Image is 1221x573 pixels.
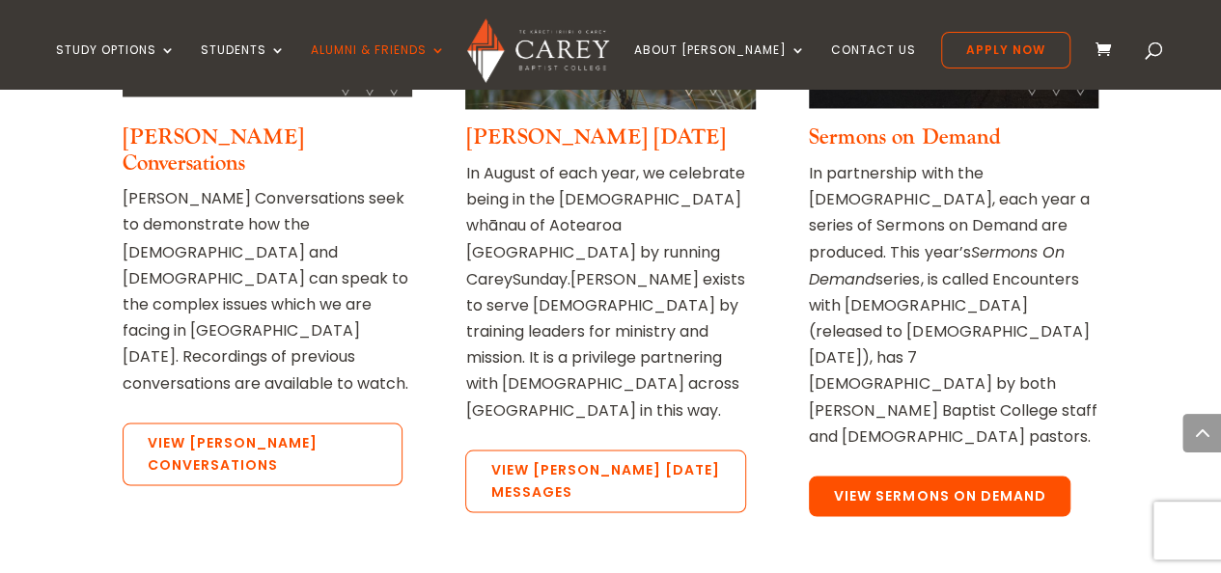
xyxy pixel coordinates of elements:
a: [PERSON_NAME] [DATE] [465,123,725,150]
a: View [PERSON_NAME] [DATE] Messages [465,450,745,513]
a: Alumni & Friends [311,43,446,89]
span: [PERSON_NAME] Conversations seek to demonstrate how the [DEMOGRAPHIC_DATA] and [DEMOGRAPHIC_DATA]... [123,187,408,393]
a: Sermons on Demand [809,123,1000,150]
a: [PERSON_NAME] Conversations [123,123,304,176]
a: Apply Now [941,32,1070,68]
em: Sermons On Demand [809,240,1064,288]
a: Study Options [56,43,176,89]
a: About [PERSON_NAME] [634,43,806,89]
a: View [PERSON_NAME] Conversations [123,423,402,486]
a: Students [201,43,286,89]
a: Contact Us [831,43,916,89]
img: Carey Baptist College [467,18,609,83]
p: In August of each year, we celebrate being in the [DEMOGRAPHIC_DATA] whānau of Aotearoa [GEOGRAPH... [465,160,755,423]
span: series, is called Encounters with [DEMOGRAPHIC_DATA] (released to [DEMOGRAPHIC_DATA] [DATE]), has... [809,267,1096,447]
span: In partnership with the [DEMOGRAPHIC_DATA], each year a series of Sermons on Demand are produced.... [809,162,1089,263]
a: View Sermons on Demand [809,476,1070,516]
